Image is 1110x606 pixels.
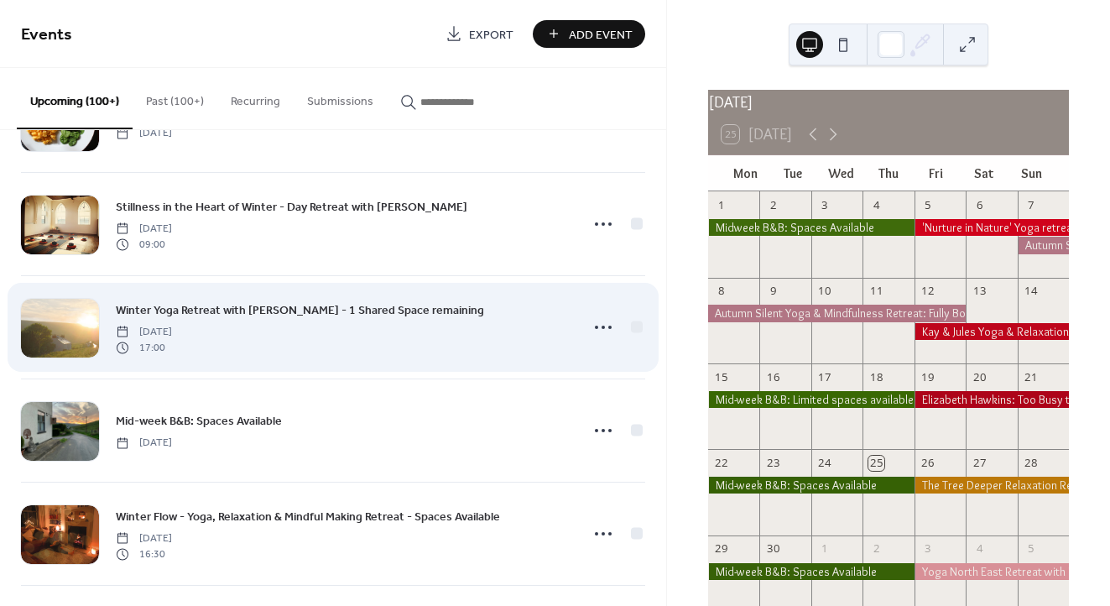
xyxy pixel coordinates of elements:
[116,302,484,320] span: Winter Yoga Retreat with [PERSON_NAME] - 1 Shared Space remaining
[116,531,172,546] span: [DATE]
[915,563,1069,580] div: Yoga North East Retreat with Laura : Fully Booked
[920,541,935,556] div: 3
[708,477,915,494] div: Mid-week B&B: Spaces Available
[469,26,513,44] span: Export
[972,456,987,471] div: 27
[433,20,526,48] a: Export
[116,222,172,237] span: [DATE]
[912,155,960,191] div: Fri
[116,507,500,526] a: Winter Flow - Yoga, Relaxation & Mindful Making Retreat - Spaces Available
[817,369,832,384] div: 17
[533,20,645,48] button: Add Event
[116,340,172,355] span: 17:00
[817,197,832,212] div: 3
[116,199,467,217] span: Stillness in the Heart of Winter - Day Retreat with [PERSON_NAME]
[915,219,1069,236] div: 'Nurture in Nature' Yoga retreat with Heidi & Kasia - Spaces available
[1024,369,1039,384] div: 21
[116,126,172,141] span: [DATE]
[116,237,172,252] span: 09:00
[294,68,387,128] button: Submissions
[708,90,1069,114] div: [DATE]
[915,477,1069,494] div: The Tree Deeper Relaxation Retreat weekend: Fully Booked
[817,284,832,299] div: 10
[864,155,912,191] div: Thu
[972,369,987,384] div: 20
[972,197,987,212] div: 6
[868,197,883,212] div: 4
[708,305,966,321] div: Autumn Silent Yoga & Mindfulness Retreat: Fully Booked
[17,68,133,129] button: Upcoming (100+)
[569,26,633,44] span: Add Event
[920,197,935,212] div: 5
[714,541,729,556] div: 29
[1008,155,1055,191] div: Sun
[116,197,467,217] a: Stillness in the Heart of Winter - Day Retreat with [PERSON_NAME]
[1024,456,1039,471] div: 28
[817,541,832,556] div: 1
[116,546,172,562] span: 16:30
[868,369,883,384] div: 18
[972,284,987,299] div: 13
[868,541,883,556] div: 2
[714,284,729,299] div: 8
[722,155,769,191] div: Mon
[765,284,780,299] div: 9
[765,197,780,212] div: 2
[1024,284,1039,299] div: 14
[765,456,780,471] div: 23
[817,155,865,191] div: Wed
[765,369,780,384] div: 16
[708,219,915,236] div: Midweek B&B: Spaces Available
[116,325,172,340] span: [DATE]
[817,456,832,471] div: 24
[116,300,484,320] a: Winter Yoga Retreat with [PERSON_NAME] - 1 Shared Space remaining
[868,284,883,299] div: 11
[133,68,217,128] button: Past (100+)
[116,509,500,526] span: Winter Flow - Yoga, Relaxation & Mindful Making Retreat - Spaces Available
[116,413,282,431] span: Mid-week B&B: Spaces Available
[920,456,935,471] div: 26
[920,369,935,384] div: 19
[116,436,172,451] span: [DATE]
[714,197,729,212] div: 1
[708,563,915,580] div: Mid-week B&B: Spaces Available
[714,369,729,384] div: 15
[1018,237,1069,253] div: Autumn Silent Yoga & Mindfulness Retreat: Fully Booked
[960,155,1008,191] div: Sat
[915,391,1069,408] div: Elizabeth Hawkins: Too Busy to Relax Yoga Retreat - Fully Booked
[765,541,780,556] div: 30
[868,456,883,471] div: 25
[116,411,282,431] a: Mid-week B&B: Spaces Available
[972,541,987,556] div: 4
[708,391,915,408] div: Mid-week B&B: Limited spaces available
[714,456,729,471] div: 22
[1024,197,1039,212] div: 7
[1024,541,1039,556] div: 5
[21,18,72,51] span: Events
[769,155,817,191] div: Tue
[915,323,1069,340] div: Kay & Jules Yoga & Relaxation Retreat - Special Offer weekend - 10% discount pp when booking a Sh...
[217,68,294,128] button: Recurring
[920,284,935,299] div: 12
